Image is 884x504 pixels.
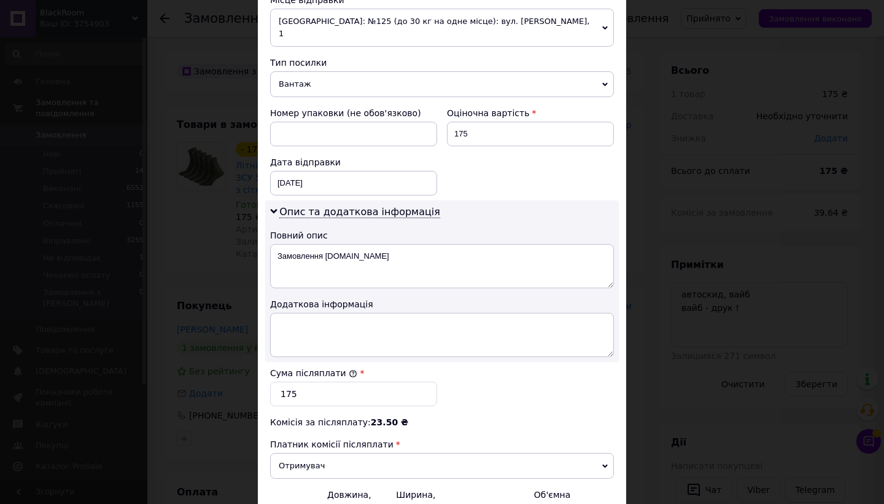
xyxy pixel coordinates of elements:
span: 23.50 ₴ [371,417,408,427]
textarea: Замовлення [DOMAIN_NAME] [270,244,614,288]
span: Тип посилки [270,58,327,68]
label: Сума післяплати [270,368,357,378]
span: [GEOGRAPHIC_DATA]: №125 (до 30 кг на одне місце): вул. [PERSON_NAME], 1 [270,9,614,47]
div: Номер упаковки (не обов'язково) [270,107,437,119]
span: Вантаж [270,71,614,97]
div: Повний опис [270,229,614,242]
span: Опис та додаткова інформація [279,206,440,218]
span: Платник комісії післяплати [270,439,394,449]
div: Додаткова інформація [270,298,614,310]
div: Комісія за післяплату: [270,416,614,428]
div: Дата відправки [270,156,437,168]
div: Оціночна вартість [447,107,614,119]
span: Отримувач [270,453,614,479]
